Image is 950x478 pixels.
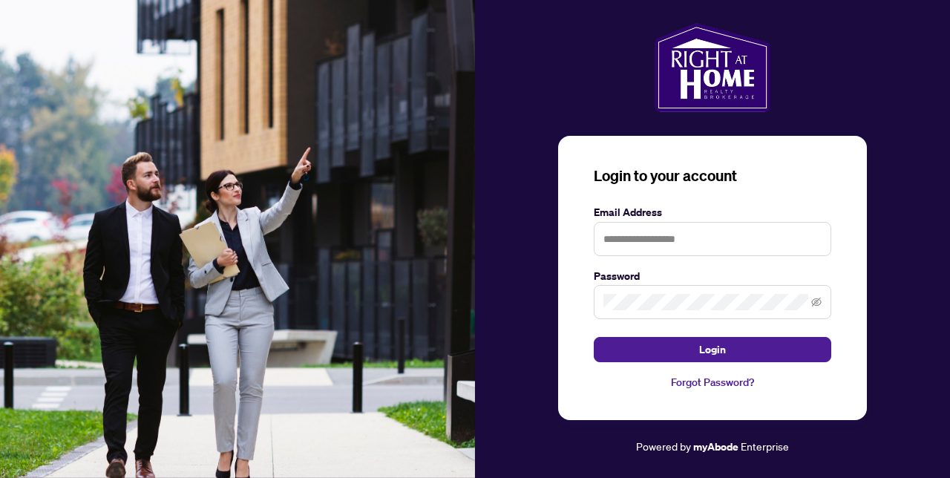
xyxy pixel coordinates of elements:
a: myAbode [693,439,738,455]
span: Login [699,338,726,361]
label: Password [594,268,831,284]
button: Login [594,337,831,362]
span: Powered by [636,439,691,453]
img: ma-logo [655,23,770,112]
a: Forgot Password? [594,374,831,390]
h3: Login to your account [594,166,831,186]
span: Enterprise [741,439,789,453]
span: eye-invisible [811,297,822,307]
label: Email Address [594,204,831,220]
